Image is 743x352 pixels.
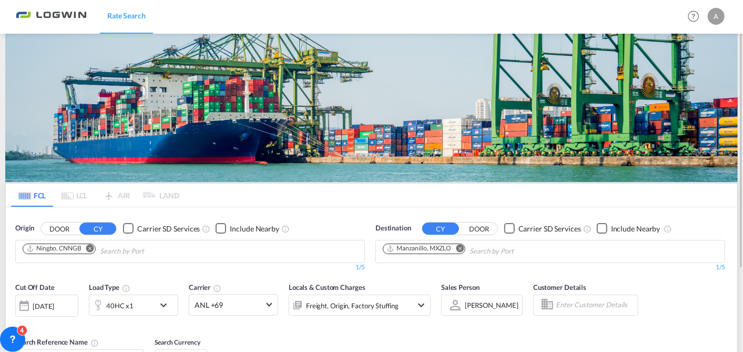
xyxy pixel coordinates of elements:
span: Cut Off Date [15,283,55,291]
div: [DATE] [15,295,78,317]
div: 40HC x1icon-chevron-down [89,295,178,316]
span: Locals & Custom Charges [289,283,365,291]
span: Sales Person [441,283,480,291]
md-icon: icon-information-outline [122,284,130,293]
span: Rate Search [107,11,146,20]
div: Freight Origin Factory Stuffing [306,298,399,313]
div: [PERSON_NAME] [465,301,518,309]
div: Include Nearby [230,224,279,234]
button: Remove [79,244,95,255]
img: bild-fuer-ratentool.png [5,34,738,182]
img: bc73a0e0d8c111efacd525e4c8ad7d32.png [16,5,87,28]
div: 40HC x1 [106,298,134,313]
div: 1/5 [15,263,365,272]
div: Carrier SD Services [137,224,200,234]
button: Remove [449,244,465,255]
div: Carrier SD Services [518,224,581,234]
div: A [708,8,725,25]
span: Load Type [89,283,130,291]
div: Help [685,7,708,26]
md-tab-item: FCL [11,184,53,207]
md-checkbox: Checkbox No Ink [597,223,660,234]
div: Ningbo, CNNGB [26,244,82,253]
md-checkbox: Checkbox No Ink [216,223,279,234]
md-icon: The selected Trucker/Carrierwill be displayed in the rate results If the rates are from another f... [213,284,221,293]
md-checkbox: Checkbox No Ink [123,223,200,234]
md-icon: Unchecked: Search for CY (Container Yard) services for all selected carriers.Checked : Search for... [202,225,210,233]
md-chips-wrap: Chips container. Use arrow keys to select chips. [381,240,574,260]
span: Search Reference Name [15,338,99,346]
md-icon: Unchecked: Search for CY (Container Yard) services for all selected carriers.Checked : Search for... [583,225,592,233]
div: 1/5 [375,263,725,272]
input: Chips input. [100,243,200,260]
md-icon: Unchecked: Ignores neighbouring ports when fetching rates.Checked : Includes neighbouring ports w... [281,225,290,233]
button: DOOR [41,223,78,235]
md-datepicker: Select [15,316,23,330]
span: Customer Details [533,283,586,291]
button: CY [79,223,116,235]
div: Press delete to remove this chip. [386,244,453,253]
span: Origin [15,223,34,234]
input: Enter Customer Details [556,297,635,313]
button: CY [422,223,459,235]
md-icon: icon-chevron-down [157,299,175,311]
md-select: Sales Person: Alejandra Robledo [464,297,520,313]
span: Help [685,7,703,25]
span: Carrier [189,283,221,291]
md-checkbox: Checkbox No Ink [504,223,581,234]
span: Destination [375,223,411,234]
input: Chips input. [470,243,569,260]
md-icon: Unchecked: Ignores neighbouring ports when fetching rates.Checked : Includes neighbouring ports w... [664,225,672,233]
div: Press delete to remove this chip. [26,244,84,253]
div: [DATE] [33,301,54,311]
span: ANL +69 [195,300,263,310]
md-pagination-wrapper: Use the left and right arrow keys to navigate between tabs [11,184,179,207]
md-chips-wrap: Chips container. Use arrow keys to select chips. [21,240,204,260]
md-icon: icon-chevron-down [415,299,428,311]
button: DOOR [461,223,497,235]
div: Include Nearby [611,224,660,234]
div: Freight Origin Factory Stuffingicon-chevron-down [289,295,431,316]
md-icon: Your search will be saved by the below given name [90,339,99,347]
div: Manzanillo, MXZLO [386,244,451,253]
span: Search Currency [155,338,200,346]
